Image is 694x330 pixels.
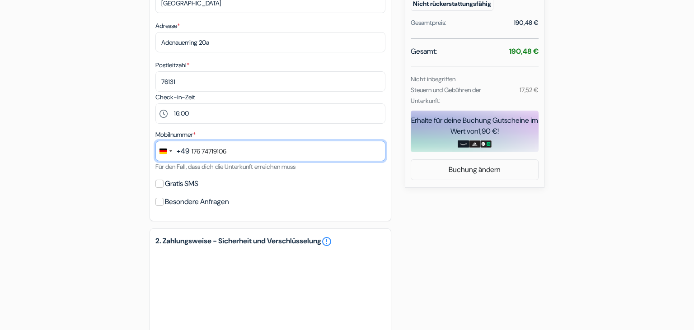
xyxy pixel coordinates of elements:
label: Postleitzahl [155,60,189,70]
div: Erhalte für deine Buchung Gutscheine im Wert von ! [411,115,539,137]
img: adidas-card.png [469,140,480,148]
small: 17,52 € [520,86,539,94]
label: Adresse [155,21,180,31]
div: 190,48 € [514,18,539,28]
button: Change country, selected Germany (+49) [156,141,189,161]
strong: 190,48 € [509,46,539,56]
label: Gratis SMS [165,177,198,190]
input: 1512 3456789 [155,141,385,161]
span: Gesamt: [411,46,437,57]
label: Besondere Anfragen [165,195,229,208]
img: uber-uber-eats-card.png [480,140,492,148]
div: +49 [177,146,189,157]
h5: 2. Zahlungsweise - Sicherheit und Verschlüsselung [155,236,385,247]
div: Gesamtpreis: [411,18,446,28]
a: Buchung ändern [411,161,538,178]
label: Check-in-Zeit [155,93,195,102]
a: error_outline [321,236,332,247]
small: Nicht inbegriffen [411,75,455,83]
img: amazon-card-no-text.png [458,140,469,148]
small: Für den Fall, dass dich die Unterkunft erreichen muss [155,163,295,171]
span: 1,90 € [478,126,497,136]
label: Mobilnummer [155,130,196,139]
small: Steuern und Gebühren der Unterkunft: [411,86,481,105]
